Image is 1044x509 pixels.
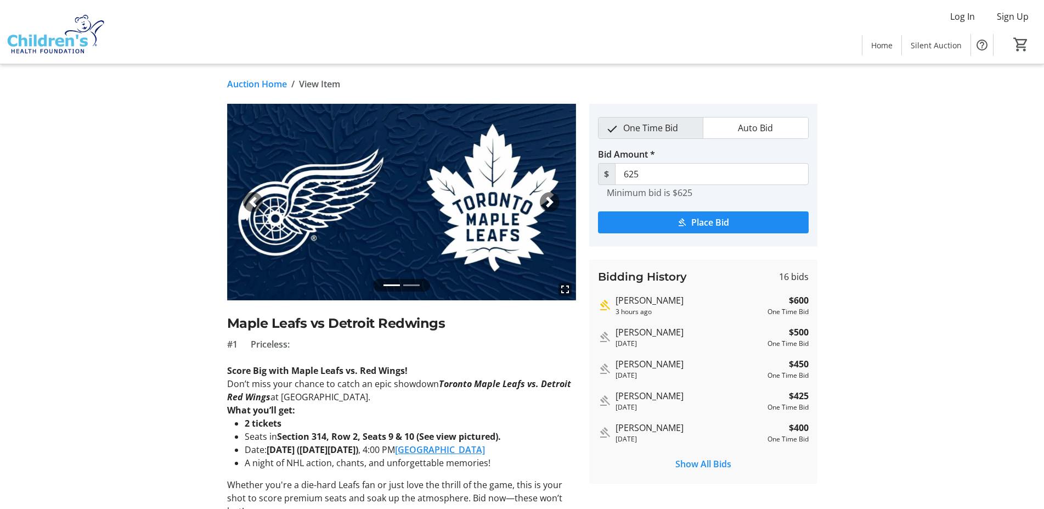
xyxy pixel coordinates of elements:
div: [DATE] [616,434,763,444]
div: [PERSON_NAME] [616,421,763,434]
div: [PERSON_NAME] [616,326,763,339]
mat-icon: Outbid [598,426,611,439]
span: Show All Bids [675,457,731,471]
button: Help [971,34,993,56]
div: [DATE] [616,371,763,381]
mat-icon: Outbid [598,394,611,407]
em: Toronto Maple Leafs vs. Detroit Red Wings [227,378,571,403]
label: Bid Amount * [598,148,655,161]
div: One Time Bid [768,339,809,349]
mat-icon: fullscreen [558,283,572,296]
span: View Item [299,77,340,91]
strong: 2 tickets [245,417,281,429]
div: One Time Bid [768,402,809,412]
div: [DATE] [616,402,763,412]
img: Image [227,104,576,300]
strong: $425 [789,389,809,402]
span: Auto Bid [731,118,780,138]
a: Home [862,35,901,55]
h3: Bidding History [598,269,687,285]
span: Home [871,40,893,51]
div: [DATE] [616,339,763,349]
li: Seats in [245,430,576,443]
button: Sign Up [988,8,1037,25]
span: $ [598,163,616,185]
li: Date: , 4:00 PM [245,443,576,456]
button: Cart [1011,35,1031,54]
div: One Time Bid [768,434,809,444]
mat-icon: Highest bid [598,299,611,312]
mat-icon: Outbid [598,331,611,344]
span: Priceless: [251,338,290,351]
a: Silent Auction [902,35,970,55]
strong: $400 [789,421,809,434]
span: 16 bids [779,270,809,283]
strong: Score Big with Maple Leafs vs. Red Wings! [227,365,408,377]
button: Show All Bids [598,453,809,475]
span: #1 [227,338,238,351]
span: Sign Up [997,10,1029,23]
div: [PERSON_NAME] [616,389,763,402]
div: [PERSON_NAME] [616,357,763,371]
span: Log In [950,10,975,23]
span: Silent Auction [911,40,962,51]
div: 3 hours ago [616,307,763,317]
strong: $500 [789,326,809,339]
strong: What you’ll get: [227,404,295,416]
mat-icon: Outbid [598,362,611,376]
div: One Time Bid [768,371,809,381]
tr-hint: Minimum bid is $625 [607,187,692,198]
div: One Time Bid [768,307,809,317]
a: Auction Home [227,77,287,91]
p: Don’t miss your chance to catch an epic showdown at [GEOGRAPHIC_DATA]. [227,377,576,404]
h2: Maple Leafs vs Detroit Redwings [227,314,576,333]
span: Place Bid [691,216,729,229]
strong: $450 [789,357,809,371]
strong: Section 314, Row 2, Seats 9 & 10 (See view pictured). [277,430,501,443]
button: Place Bid [598,211,809,233]
a: [GEOGRAPHIC_DATA] [395,444,485,456]
li: A night of NHL action, chants, and unforgettable memories! [245,456,576,469]
span: One Time Bid [617,118,685,138]
button: Log In [941,8,984,25]
strong: $600 [789,294,809,307]
span: / [291,77,295,91]
strong: [DATE] ([DATE][DATE]) [267,444,358,456]
div: [PERSON_NAME] [616,294,763,307]
img: Children's Health Foundation's Logo [7,4,104,59]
